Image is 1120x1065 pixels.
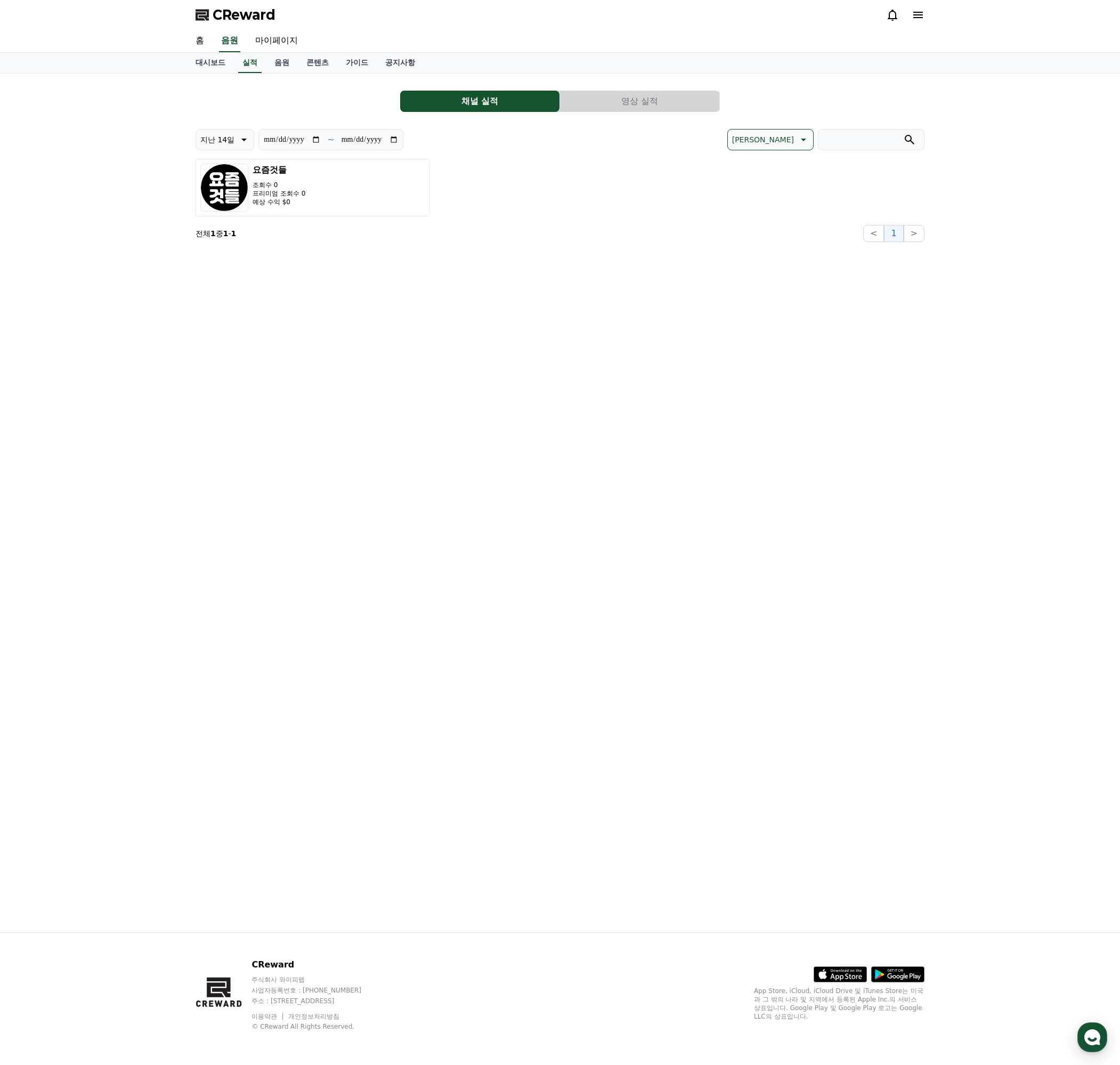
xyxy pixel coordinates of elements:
button: [PERSON_NAME] [727,129,814,150]
a: 마이페이지 [247,30,306,52]
button: < [863,225,884,242]
a: 대시보드 [187,53,234,73]
strong: 1 [210,229,216,238]
span: CReward [213,6,275,23]
h3: 요즘것들 [253,164,305,176]
p: CReward [251,958,382,971]
p: ~ [327,133,334,146]
a: 음원 [219,30,240,52]
a: 이용약관 [251,1013,285,1020]
button: 1 [884,225,903,242]
p: 프리미엄 조회수 0 [253,189,305,198]
p: 지난 14일 [200,132,234,147]
img: 요즘것들 [200,164,248,212]
button: 채널 실적 [400,91,559,112]
p: [PERSON_NAME] [732,132,794,147]
a: 실적 [238,53,262,73]
a: 음원 [266,53,298,73]
a: 개인정보처리방침 [288,1013,339,1020]
a: 홈 [187,30,213,52]
strong: 1 [231,229,237,238]
p: © CReward All Rights Reserved. [251,1022,382,1031]
a: CReward [196,6,275,23]
p: 조회수 0 [253,181,305,189]
a: 공지사항 [377,53,424,73]
a: 가이드 [337,53,377,73]
p: 주소 : [STREET_ADDRESS] [251,997,382,1005]
a: 콘텐츠 [298,53,337,73]
strong: 1 [223,229,229,238]
p: 주식회사 와이피랩 [251,975,382,984]
p: App Store, iCloud, iCloud Drive 및 iTunes Store는 미국과 그 밖의 나라 및 지역에서 등록된 Apple Inc.의 서비스 상표입니다. Goo... [754,987,924,1021]
p: 예상 수익 $0 [253,198,305,206]
p: 전체 중 - [196,228,236,239]
button: 영상 실적 [560,91,719,112]
button: 지난 14일 [196,129,254,150]
p: 사업자등록번호 : [PHONE_NUMBER] [251,986,382,995]
button: > [904,225,924,242]
button: 요즘것들 조회수 0 프리미엄 조회수 0 예상 수익 $0 [196,159,430,216]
